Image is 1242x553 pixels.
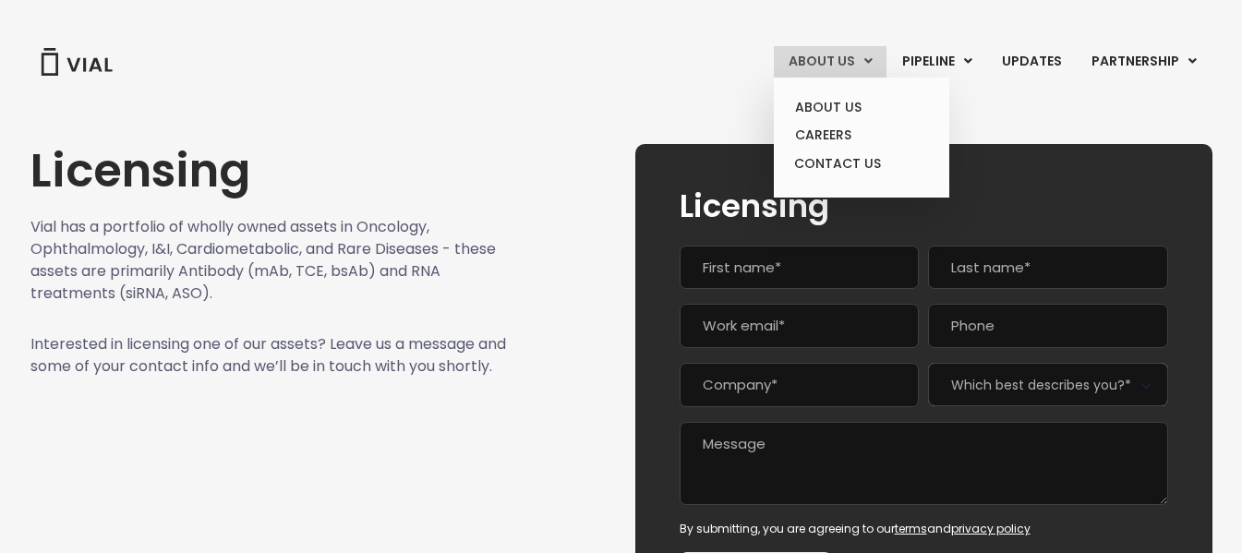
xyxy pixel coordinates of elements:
[987,46,1076,78] a: UPDATES
[680,363,919,407] input: Company*
[928,363,1167,406] span: Which best describes you?*
[30,216,507,305] p: Vial has a portfolio of wholly owned assets in Oncology, Ophthalmology, I&I, Cardiometabolic, and...
[887,46,986,78] a: PIPELINEMenu Toggle
[680,304,919,348] input: Work email*
[30,144,507,198] h1: Licensing
[928,304,1167,348] input: Phone
[780,150,942,179] a: CONTACT US
[780,93,942,122] a: ABOUT US
[680,188,1168,223] h2: Licensing
[1077,46,1212,78] a: PARTNERSHIPMenu Toggle
[40,48,114,76] img: Vial Logo
[780,121,942,150] a: CAREERS
[951,521,1031,536] a: privacy policy
[895,521,927,536] a: terms
[680,246,919,290] input: First name*
[774,46,886,78] a: ABOUT USMenu Toggle
[30,333,507,378] p: Interested in licensing one of our assets? Leave us a message and some of your contact info and w...
[680,521,1168,537] div: By submitting, you are agreeing to our and
[928,246,1167,290] input: Last name*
